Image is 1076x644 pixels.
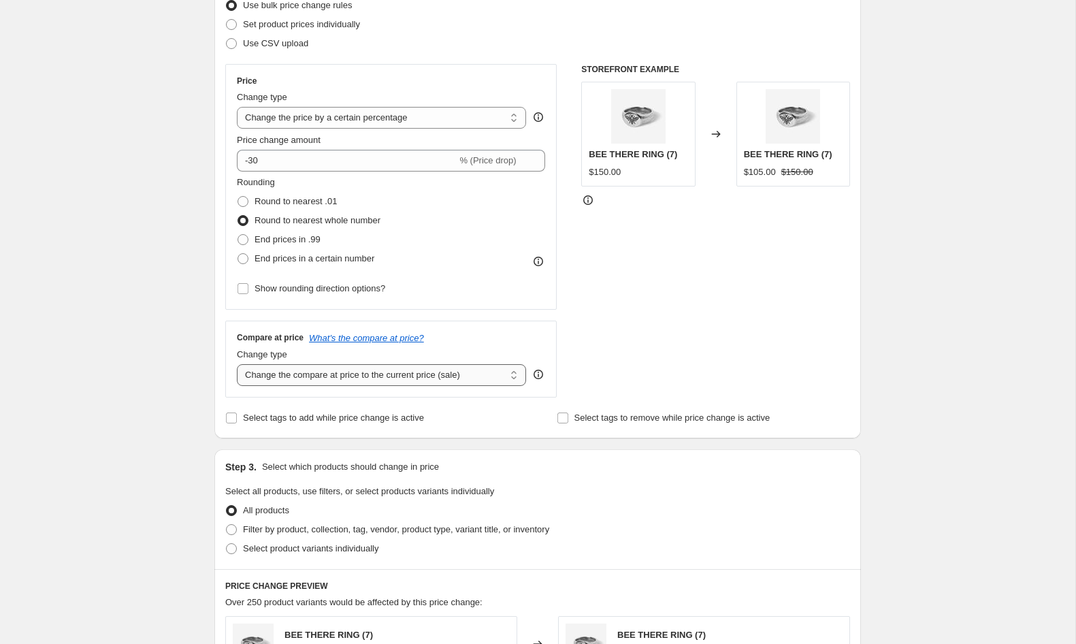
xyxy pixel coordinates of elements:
[225,597,483,607] span: Over 250 product variants would be affected by this price change:
[255,283,385,293] span: Show rounding direction options?
[237,349,287,359] span: Change type
[243,38,308,48] span: Use CSV upload
[284,630,373,640] span: BEE THERE RING (7)
[255,253,374,263] span: End prices in a certain number
[243,505,289,515] span: All products
[255,234,321,244] span: End prices in .99
[459,155,516,165] span: % (Price drop)
[243,413,424,423] span: Select tags to add while price change is active
[237,76,257,86] h3: Price
[262,460,439,474] p: Select which products should change in price
[243,524,549,534] span: Filter by product, collection, tag, vendor, product type, variant title, or inventory
[744,165,776,179] div: $105.00
[617,630,706,640] span: BEE THERE RING (7)
[255,196,337,206] span: Round to nearest .01
[237,332,304,343] h3: Compare at price
[237,135,321,145] span: Price change amount
[589,149,677,159] span: BEE THERE RING (7)
[581,64,850,75] h6: STOREFRONT EXAMPLE
[532,110,545,124] div: help
[225,486,494,496] span: Select all products, use filters, or select products variants individually
[574,413,770,423] span: Select tags to remove while price change is active
[243,543,378,553] span: Select product variants individually
[237,150,457,172] input: -15
[611,89,666,144] img: Bee_There-2_80x.jpg
[237,92,287,102] span: Change type
[237,177,275,187] span: Rounding
[225,460,257,474] h2: Step 3.
[589,165,621,179] div: $150.00
[309,333,424,343] button: What's the compare at price?
[243,19,360,29] span: Set product prices individually
[532,368,545,381] div: help
[225,581,850,592] h6: PRICE CHANGE PREVIEW
[766,89,820,144] img: Bee_There-2_80x.jpg
[744,149,832,159] span: BEE THERE RING (7)
[255,215,380,225] span: Round to nearest whole number
[781,165,813,179] strike: $150.00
